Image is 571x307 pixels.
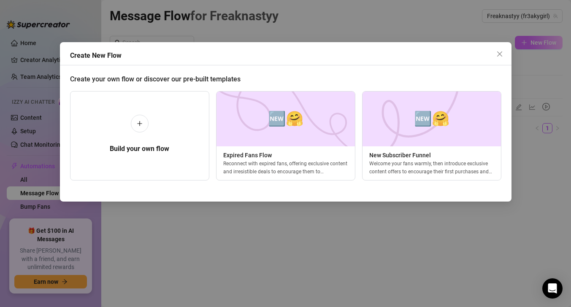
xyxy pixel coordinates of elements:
div: Reconnect with expired fans, offering exclusive content and irresistible deals to encourage them ... [216,160,355,175]
span: Expired Fans Flow [216,151,355,160]
span: Create your own flow or discover our pre-built templates [70,75,241,83]
span: plus [136,121,142,127]
button: Close [493,47,506,61]
span: close [496,51,503,57]
span: 🆕🤗 [414,108,449,130]
span: 🆕🤗 [268,108,303,130]
div: Open Intercom Messenger [542,278,563,299]
div: Create New Flow [70,51,511,61]
span: New Subscriber Funnel [362,151,501,160]
div: Welcome your fans warmly, then introduce exclusive content offers to encourage their first purcha... [362,160,501,175]
h5: Build your own flow [110,144,169,154]
span: Close [493,51,506,57]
